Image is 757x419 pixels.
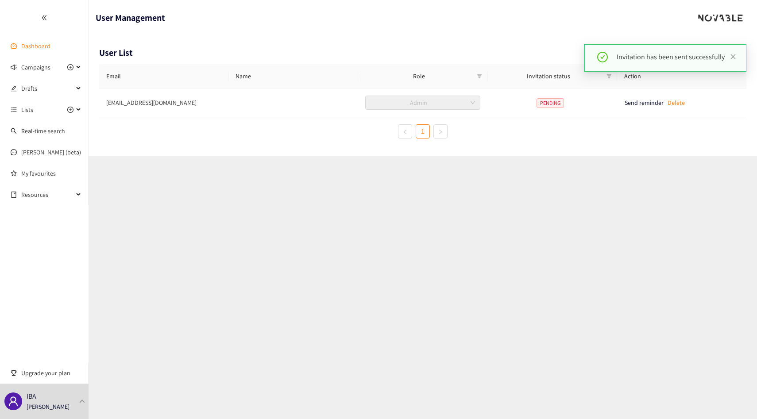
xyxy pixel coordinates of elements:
span: unordered-list [11,107,17,113]
span: PENDING [537,98,564,108]
span: Resources [21,186,73,204]
a: 1 [416,125,429,138]
span: plus-circle [67,64,73,70]
a: Real-time search [21,127,65,135]
td: [EMAIL_ADDRESS][DOMAIN_NAME] [99,88,228,117]
p: [PERSON_NAME] [27,402,70,411]
button: right [433,124,448,138]
button: left [398,124,412,138]
span: Role [365,71,473,81]
span: close [730,54,736,60]
th: Name [228,64,358,88]
span: filter [475,69,484,83]
iframe: Chat Widget [609,323,757,419]
span: right [438,129,443,135]
a: Dashboard [21,42,50,50]
div: Invitation has been sent successfully [617,52,735,62]
p: Delete [668,98,685,108]
span: filter [477,73,482,79]
span: edit [11,85,17,92]
span: left [402,129,408,135]
span: Upgrade your plan [21,364,81,382]
span: Campaigns [21,58,50,76]
div: Widget de chat [609,323,757,419]
li: 1 [416,124,430,138]
th: Email [99,64,228,88]
span: trophy [11,370,17,376]
a: My favourites [21,165,81,182]
li: Next Page [433,124,448,138]
li: Previous Page [398,124,412,138]
span: Admin [371,96,475,109]
span: Invitation status [494,71,603,81]
span: book [11,192,17,198]
span: sound [11,64,17,70]
p: IBA [27,391,36,402]
span: check-circle [597,52,608,62]
button: Delete [668,96,685,110]
span: double-left [41,15,47,21]
span: plus-circle [67,107,73,113]
span: Lists [21,101,33,119]
span: user [8,396,19,407]
h1: User List [99,46,133,60]
span: Drafts [21,80,73,97]
a: [PERSON_NAME] (beta) [21,148,81,156]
